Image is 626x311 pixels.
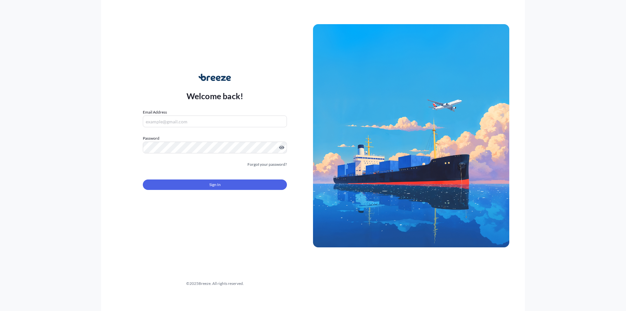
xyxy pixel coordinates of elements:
input: example@gmail.com [143,116,287,127]
label: Password [143,135,287,142]
label: Email Address [143,109,167,116]
button: Show password [279,145,284,150]
p: Welcome back! [186,91,244,101]
a: Forgot your password? [247,161,287,168]
div: © 2025 Breeze. All rights reserved. [117,280,313,287]
img: Ship illustration [313,24,509,247]
button: Sign In [143,179,287,190]
span: Sign In [209,181,221,188]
